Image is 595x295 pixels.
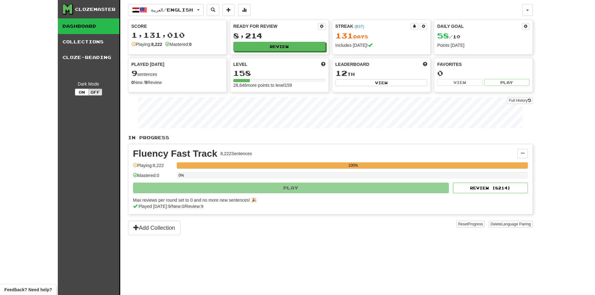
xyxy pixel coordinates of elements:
[184,204,185,209] span: /
[133,183,449,193] button: Play
[145,80,147,85] strong: 9
[131,61,165,67] span: Played [DATE]
[58,50,119,65] a: Cloze-Reading
[335,69,347,77] span: 12
[133,149,217,158] div: Fluency Fast Track
[131,79,224,86] div: New / Review
[128,221,181,235] button: Add Collection
[131,69,224,77] div: sentences
[221,150,252,157] div: 8,222 Sentences
[233,61,247,67] span: Level
[128,4,204,16] button: العربية/English
[131,23,224,29] div: Score
[335,31,353,40] span: 131
[133,172,174,183] div: Mastered: 0
[233,23,318,29] div: Ready for Review
[489,221,533,228] button: DeleteLanguage Pairing
[58,34,119,50] a: Collections
[128,135,533,141] p: In Progress
[165,41,191,47] div: Mastered:
[335,69,428,77] div: th
[507,97,533,104] a: Full History
[423,61,427,67] span: This week in points, UTC
[437,79,483,86] button: View
[468,222,483,226] span: Progress
[189,42,192,47] strong: 0
[238,4,250,16] button: More stats
[133,162,174,173] div: Playing: 8,222
[151,7,193,12] span: العربية / English
[437,34,460,39] span: / 10
[437,31,449,40] span: 58
[151,42,162,47] strong: 8,222
[171,204,172,209] span: /
[233,42,325,51] button: Review
[437,42,529,48] div: Points [DATE]
[335,61,369,67] span: Leaderboard
[437,69,529,77] div: 0
[172,204,184,209] span: New: 0
[133,197,524,203] div: Max reviews per round set to 0 and no more new sentences! 🎉
[437,61,529,67] div: Favorites
[131,41,162,47] div: Playing:
[207,4,219,16] button: Search sentences
[222,4,235,16] button: Add sentence to collection
[62,81,115,87] div: Dark Mode
[179,162,528,169] div: 100%
[4,287,52,293] span: Open feedback widget
[456,221,485,228] button: ResetProgress
[233,69,325,77] div: 158
[131,69,137,77] span: 9
[335,42,428,48] div: Includes [DATE]!
[335,79,428,86] button: View
[131,31,224,39] div: 1,131,010
[321,61,325,67] span: Score more points to level up
[355,24,364,29] a: (BST)
[131,80,134,85] strong: 0
[58,18,119,34] a: Dashboard
[75,89,89,96] button: On
[138,204,170,209] span: Played [DATE]: 9
[335,32,428,40] div: Day s
[185,204,203,209] span: Review: 9
[75,6,116,12] div: Clozemaster
[88,89,102,96] button: Off
[233,32,325,40] div: 8,214
[233,82,325,88] div: 28,646 more points to level 159
[335,23,411,29] div: Streak
[437,23,522,30] div: Daily Goal
[484,79,529,86] button: Play
[501,222,531,226] span: Language Pairing
[453,183,528,193] button: Review (8214)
